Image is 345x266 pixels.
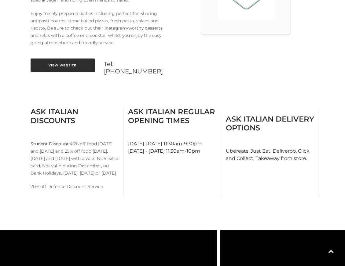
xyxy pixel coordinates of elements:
[31,140,119,177] p: 40% off food [DATE] and [DATE] and 25% off food [DATE], [DATE] and [DATE] with a valid NUS extra ...
[123,107,221,196] div: [DATE]-[DATE] 11:30am-9:30pm [DATE] - [DATE] 11:30am-10pm
[104,60,168,75] a: Tel: [PHONE_NUMBER]
[31,141,70,147] strong: Student Discount:
[31,59,95,72] a: View Website
[226,115,314,132] h3: ASK Italian Delivery Options
[31,183,119,190] p: 20% off Defence Discount Service
[31,10,168,46] p: Enjoy freshly prepared dishes including perfect-for-sharing antipasti boards, stone baked pizzas,...
[128,107,216,125] h3: ASK Italian Regular Opening Times
[31,107,119,125] h3: ASK Italian Discounts
[221,107,319,196] div: Ubereats, Just Eat, Deliveroo, Click and Collect, Takeaway from store.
